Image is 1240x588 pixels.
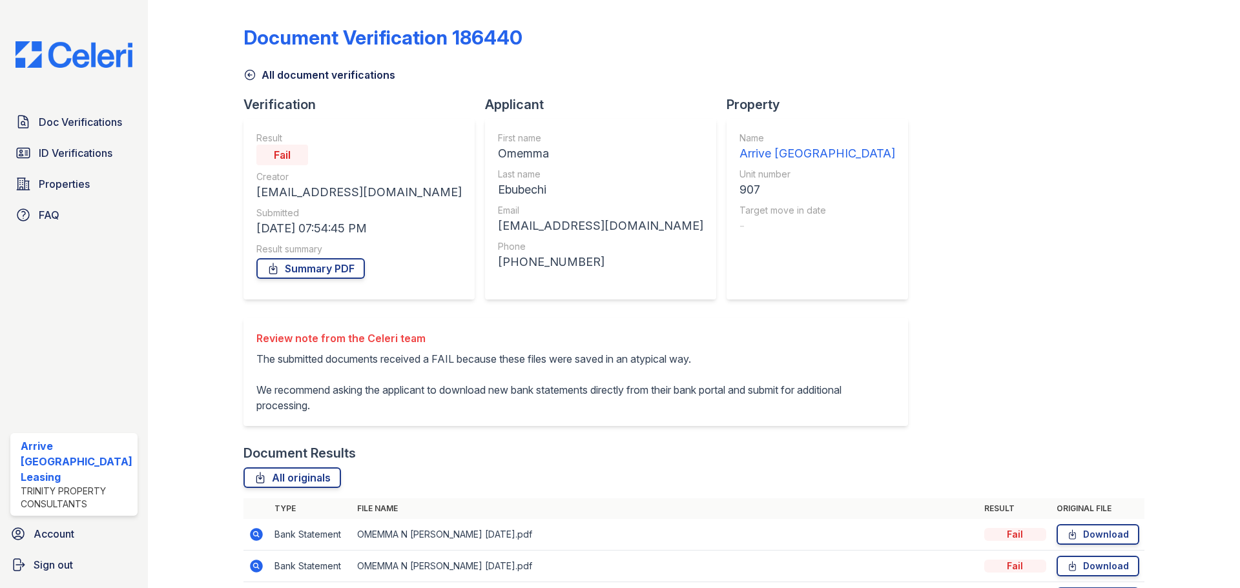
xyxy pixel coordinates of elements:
div: Fail [984,528,1046,541]
div: Verification [243,96,485,114]
span: Doc Verifications [39,114,122,130]
div: [PHONE_NUMBER] [498,253,703,271]
div: Document Results [243,444,356,462]
a: All document verifications [243,67,395,83]
p: The submitted documents received a FAIL because these files were saved in an atypical way. We rec... [256,351,895,413]
a: FAQ [10,202,138,228]
div: Creator [256,170,462,183]
a: Account [5,521,143,547]
div: Submitted [256,207,462,219]
div: Phone [498,240,703,253]
div: Review note from the Celeri team [256,330,895,346]
td: Bank Statement [269,519,352,551]
span: Account [34,526,74,542]
div: First name [498,132,703,145]
div: [EMAIL_ADDRESS][DOMAIN_NAME] [256,183,462,201]
a: All originals [243,467,341,488]
div: Target move in date [739,204,895,217]
div: Property [727,96,918,114]
div: Fail [256,145,308,165]
div: Fail [984,560,1046,573]
div: Result summary [256,243,462,256]
a: Name Arrive [GEOGRAPHIC_DATA] [739,132,895,163]
div: Name [739,132,895,145]
a: Sign out [5,552,143,578]
div: Unit number [739,168,895,181]
div: [DATE] 07:54:45 PM [256,219,462,238]
a: Summary PDF [256,258,365,279]
td: OMEMMA N [PERSON_NAME] [DATE].pdf [352,519,979,551]
a: Download [1057,556,1139,576]
div: Omemma [498,145,703,163]
td: OMEMMA N [PERSON_NAME] [DATE].pdf [352,551,979,582]
a: Doc Verifications [10,109,138,135]
th: File name [352,498,979,519]
div: Arrive [GEOGRAPHIC_DATA] Leasing [21,438,132,485]
span: ID Verifications [39,145,112,161]
div: Result [256,132,462,145]
div: 907 [739,181,895,199]
a: ID Verifications [10,140,138,166]
div: Applicant [485,96,727,114]
div: Arrive [GEOGRAPHIC_DATA] [739,145,895,163]
div: Last name [498,168,703,181]
div: [EMAIL_ADDRESS][DOMAIN_NAME] [498,217,703,235]
div: Trinity Property Consultants [21,485,132,511]
a: Properties [10,171,138,197]
div: - [739,217,895,235]
th: Result [979,498,1051,519]
div: Ebubechi [498,181,703,199]
a: Download [1057,524,1139,545]
div: Document Verification 186440 [243,26,522,49]
div: Email [498,204,703,217]
img: CE_Logo_Blue-a8612792a0a2168367f1c8372b55b34899dd931a85d93a1a3d3e32e68fde9ad4.png [5,41,143,68]
td: Bank Statement [269,551,352,582]
th: Original file [1051,498,1144,519]
span: Properties [39,176,90,192]
th: Type [269,498,352,519]
span: FAQ [39,207,59,223]
span: Sign out [34,557,73,573]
